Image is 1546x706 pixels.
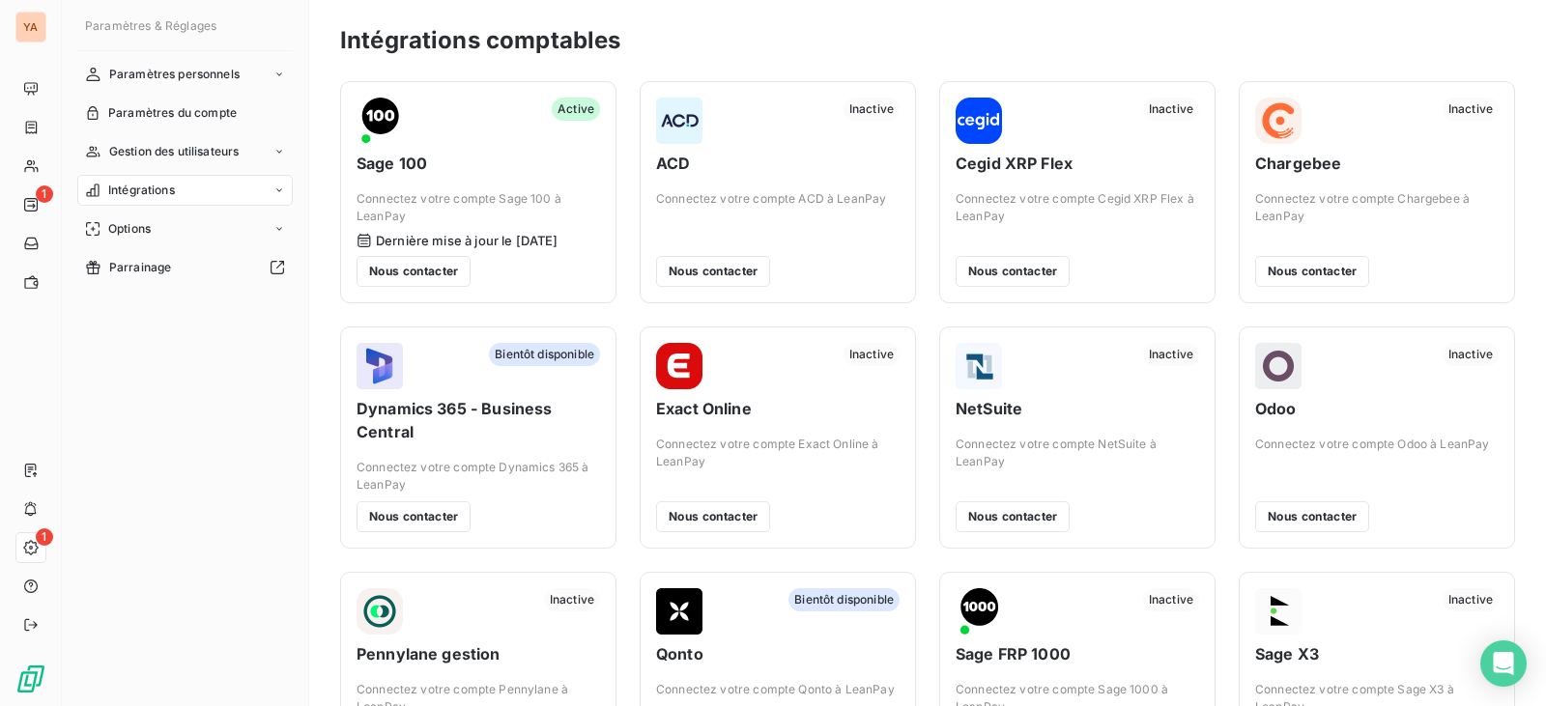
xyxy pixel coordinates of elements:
[844,98,900,121] span: Inactive
[357,190,600,225] span: Connectez votre compte Sage 100 à LeanPay
[489,343,600,366] span: Bientôt disponible
[1255,397,1499,420] span: Odoo
[956,397,1199,420] span: NetSuite
[1143,588,1199,611] span: Inactive
[956,436,1199,470] span: Connectez votre compte NetSuite à LeanPay
[1255,642,1499,665] span: Sage X3
[956,588,1002,635] img: Sage FRP 1000 logo
[357,152,600,175] span: Sage 100
[656,436,900,470] span: Connectez votre compte Exact Online à LeanPay
[656,681,900,698] span: Connectez votre compte Qonto à LeanPay
[656,501,770,532] button: Nous contacter
[1443,588,1499,611] span: Inactive
[956,98,1002,144] img: Cegid XRP Flex logo
[1255,190,1499,225] span: Connectez votre compte Chargebee à LeanPay
[956,501,1070,532] button: Nous contacter
[656,98,702,144] img: ACD logo
[1255,588,1302,635] img: Sage X3 logo
[656,397,900,420] span: Exact Online
[357,459,600,494] span: Connectez votre compte Dynamics 365 à LeanPay
[357,98,403,144] img: Sage 100 logo
[108,104,237,122] span: Paramètres du compte
[656,152,900,175] span: ACD
[656,588,702,635] img: Qonto logo
[956,190,1199,225] span: Connectez votre compte Cegid XRP Flex à LeanPay
[956,642,1199,665] span: Sage FRP 1000
[956,256,1070,287] button: Nous contacter
[544,588,600,611] span: Inactive
[956,343,1002,389] img: NetSuite logo
[340,23,620,58] h3: Intégrations comptables
[956,152,1199,175] span: Cegid XRP Flex
[1443,98,1499,121] span: Inactive
[656,190,900,208] span: Connectez votre compte ACD à LeanPay
[788,588,900,611] span: Bientôt disponible
[36,185,53,203] span: 1
[1143,343,1199,366] span: Inactive
[1255,152,1499,175] span: Chargebee
[108,220,151,238] span: Options
[1255,436,1499,453] span: Connectez votre compte Odoo à LeanPay
[1255,98,1302,144] img: Chargebee logo
[85,18,216,33] span: Paramètres & Réglages
[1143,98,1199,121] span: Inactive
[357,343,403,389] img: Dynamics 365 - Business Central logo
[656,343,702,389] img: Exact Online logo
[357,397,600,443] span: Dynamics 365 - Business Central
[109,143,240,160] span: Gestion des utilisateurs
[1255,256,1369,287] button: Nous contacter
[357,256,471,287] button: Nous contacter
[1255,501,1369,532] button: Nous contacter
[656,256,770,287] button: Nous contacter
[108,182,175,199] span: Intégrations
[15,12,46,42] div: YA
[357,501,471,532] button: Nous contacter
[376,233,558,248] span: Dernière mise à jour le [DATE]
[1443,343,1499,366] span: Inactive
[109,66,240,83] span: Paramètres personnels
[1255,343,1302,389] img: Odoo logo
[36,528,53,546] span: 1
[844,343,900,366] span: Inactive
[1480,640,1527,687] div: Open Intercom Messenger
[656,642,900,665] span: Qonto
[77,98,293,128] a: Paramètres du compte
[109,259,172,276] span: Parrainage
[77,252,293,283] a: Parrainage
[552,98,600,121] span: Active
[15,664,46,694] img: Logo LeanPay
[357,588,403,635] img: Pennylane gestion logo
[357,642,600,665] span: Pennylane gestion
